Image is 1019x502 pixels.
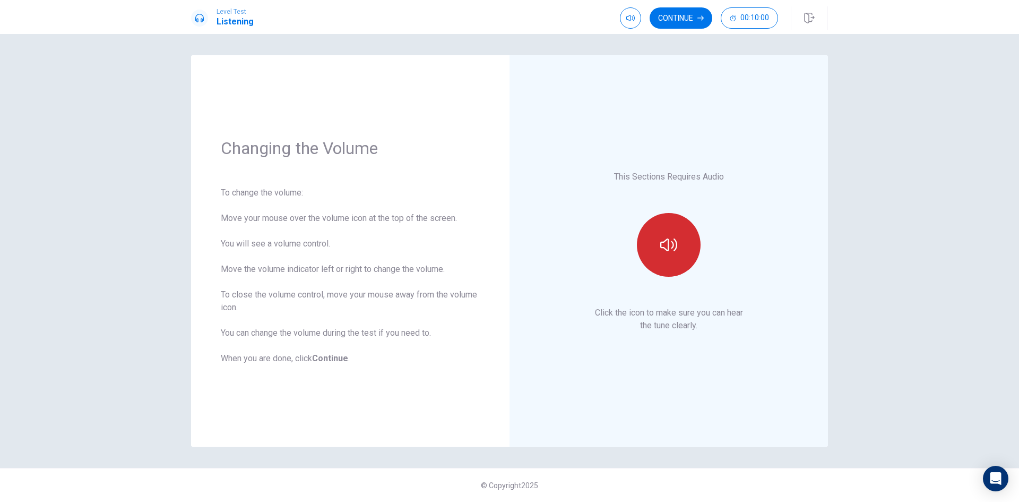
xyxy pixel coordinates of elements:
[983,466,1008,491] div: Open Intercom Messenger
[221,138,480,159] h1: Changing the Volume
[481,481,538,490] span: © Copyright 2025
[217,15,254,28] h1: Listening
[721,7,778,29] button: 00:10:00
[312,353,348,363] b: Continue
[221,186,480,365] div: To change the volume: Move your mouse over the volume icon at the top of the screen. You will see...
[217,8,254,15] span: Level Test
[614,171,724,183] p: This Sections Requires Audio
[595,307,743,332] p: Click the icon to make sure you can hear the tune clearly.
[740,14,769,22] span: 00:10:00
[650,7,712,29] button: Continue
